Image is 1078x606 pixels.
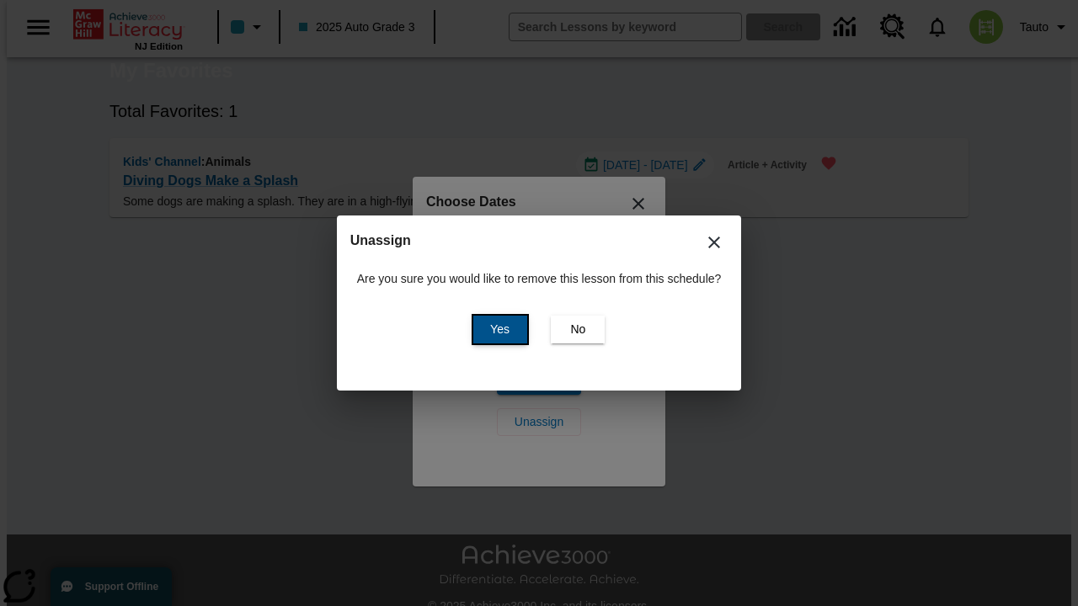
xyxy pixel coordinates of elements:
[357,270,722,288] p: Are you sure you would like to remove this lesson from this schedule?
[350,229,728,252] h2: Unassign
[473,316,527,343] button: Yes
[694,222,734,263] button: Close
[551,316,605,343] button: No
[490,321,510,338] span: Yes
[570,321,585,338] span: No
